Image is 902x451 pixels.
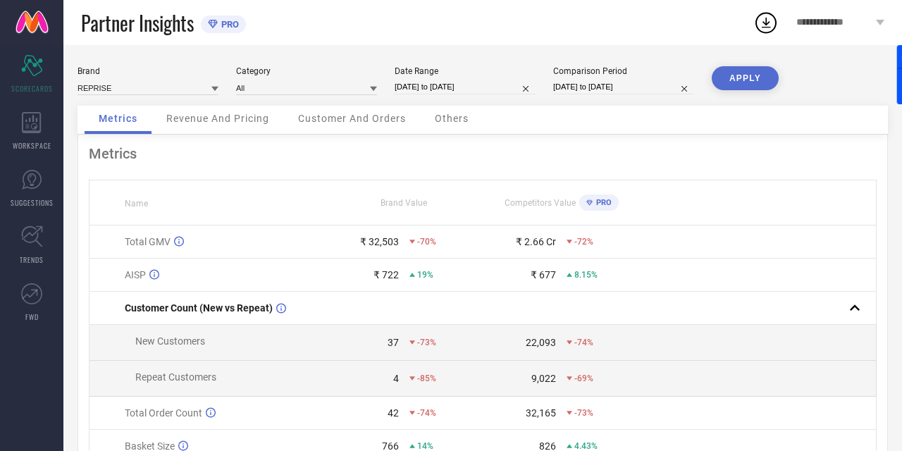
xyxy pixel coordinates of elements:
[435,113,469,124] span: Others
[25,311,39,322] span: FWD
[218,19,239,30] span: PRO
[125,302,273,314] span: Customer Count (New vs Repeat)
[593,198,612,207] span: PRO
[89,145,877,162] div: Metrics
[574,237,593,247] span: -72%
[531,373,556,384] div: 9,022
[516,236,556,247] div: ₹ 2.66 Cr
[236,66,377,76] div: Category
[526,407,556,419] div: 32,165
[395,66,536,76] div: Date Range
[526,337,556,348] div: 22,093
[574,338,593,347] span: -74%
[417,237,436,247] span: -70%
[298,113,406,124] span: Customer And Orders
[11,83,53,94] span: SCORECARDS
[393,373,399,384] div: 4
[381,198,427,208] span: Brand Value
[574,373,593,383] span: -69%
[135,335,205,347] span: New Customers
[166,113,269,124] span: Revenue And Pricing
[125,269,146,280] span: AISP
[13,140,51,151] span: WORKSPACE
[373,269,399,280] div: ₹ 722
[11,197,54,208] span: SUGGESTIONS
[78,66,218,76] div: Brand
[753,10,779,35] div: Open download list
[574,408,593,418] span: -73%
[505,198,576,208] span: Competitors Value
[417,338,436,347] span: -73%
[20,254,44,265] span: TRENDS
[417,270,433,280] span: 19%
[125,407,202,419] span: Total Order Count
[395,80,536,94] input: Select date range
[553,80,694,94] input: Select comparison period
[125,199,148,209] span: Name
[125,236,171,247] span: Total GMV
[81,8,194,37] span: Partner Insights
[135,371,216,383] span: Repeat Customers
[531,269,556,280] div: ₹ 677
[360,236,399,247] div: ₹ 32,503
[388,407,399,419] div: 42
[574,270,598,280] span: 8.15%
[388,337,399,348] div: 37
[99,113,137,124] span: Metrics
[553,66,694,76] div: Comparison Period
[574,441,598,451] span: 4.43%
[712,66,779,90] button: APPLY
[417,441,433,451] span: 14%
[417,373,436,383] span: -85%
[417,408,436,418] span: -74%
